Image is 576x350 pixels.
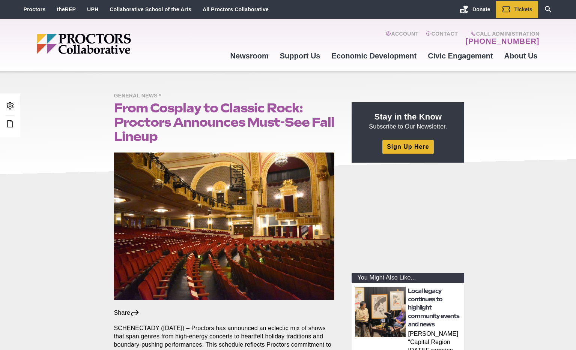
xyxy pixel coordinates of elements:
[408,287,459,328] a: Local legacy continues to highlight community events and news
[361,111,455,131] p: Subscribe to Our Newsletter.
[355,287,406,337] img: thumbnail: Local legacy continues to highlight community events and news
[463,31,539,37] span: Call Administration
[382,140,433,153] a: Sign Up Here
[37,34,189,54] img: Proctors logo
[422,46,498,66] a: Civic Engagement
[114,92,165,99] a: General News *
[472,6,490,12] span: Donate
[114,91,165,101] span: General News *
[110,6,191,12] a: Collaborative School of the Arts
[4,118,17,132] a: Edit this Post/Page
[326,46,423,66] a: Economic Development
[352,273,464,283] div: You Might Also Like...
[352,172,464,265] iframe: Advertisement
[465,37,539,46] a: [PHONE_NUMBER]
[496,1,538,18] a: Tickets
[374,112,442,121] strong: Stay in the Know
[24,6,46,12] a: Proctors
[224,46,274,66] a: Newsroom
[87,6,98,12] a: UPH
[203,6,269,12] a: All Proctors Collaborative
[57,6,76,12] a: theREP
[426,31,458,46] a: Contact
[538,1,558,18] a: Search
[4,100,17,114] a: Admin Area
[386,31,418,46] a: Account
[454,1,496,18] a: Donate
[114,101,335,144] h1: From Cosplay to Classic Rock: Proctors Announces Must-See Fall Lineup
[514,6,532,12] span: Tickets
[274,46,326,66] a: Support Us
[499,46,543,66] a: About Us
[114,309,140,317] div: Share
